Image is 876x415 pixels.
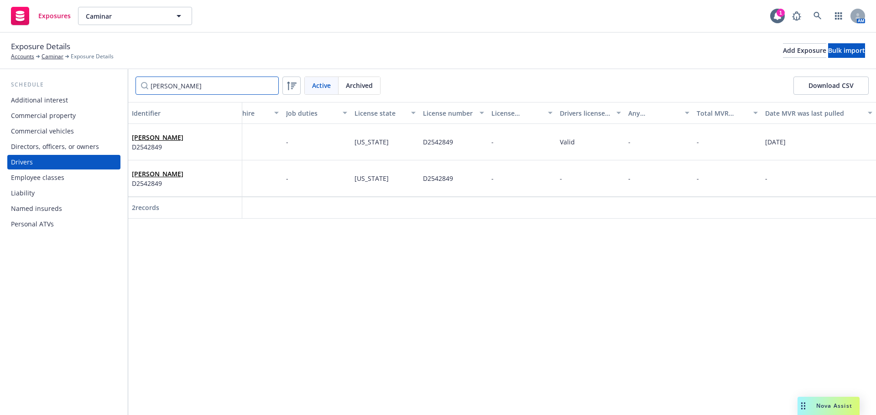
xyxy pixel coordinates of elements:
div: 1 [777,9,785,17]
a: Additional interest [7,93,120,108]
span: [DATE] [765,138,786,146]
button: Date MVR was last pulled [761,102,876,124]
div: License state [355,108,406,118]
span: Exposure Details [11,41,70,52]
button: License number [419,102,488,124]
span: D2542849 [132,179,183,188]
div: Additional interest [11,93,68,108]
span: Active [312,81,331,90]
div: Drag to move [798,397,809,415]
a: Drivers [7,155,120,169]
span: [US_STATE] [355,174,389,183]
span: - [286,174,288,183]
div: Total MVR points [697,108,748,118]
div: Job duties [286,108,337,118]
span: Caminar [86,11,165,21]
span: D2542849 [132,142,183,152]
span: Archived [346,81,373,90]
div: Any suspensions/revocations? [628,108,679,118]
button: Bulk import [828,43,865,58]
a: Search [808,7,827,25]
span: - [697,138,699,146]
button: Any suspensions/revocations? [625,102,693,124]
span: - [560,174,562,183]
a: Commercial property [7,108,120,123]
a: Exposures [7,3,74,29]
a: [PERSON_NAME] [132,169,183,178]
a: Liability [7,186,120,200]
button: Date of hire [214,102,282,124]
div: Bulk import [828,44,865,57]
div: Identifier [132,108,238,118]
a: [PERSON_NAME] [132,133,183,142]
span: Exposures [38,12,71,20]
span: Exposure Details [71,52,114,61]
span: Nova Assist [816,402,852,410]
span: - [286,138,288,146]
span: 2 records [132,203,159,212]
button: Add Exposure [783,43,826,58]
span: - [765,174,767,183]
span: Valid [560,138,575,146]
div: Liability [11,186,35,200]
div: Personal ATVs [11,217,54,231]
div: Date of hire [218,108,269,118]
div: Date MVR was last pulled [765,108,862,118]
span: - [628,174,631,183]
div: License number [423,108,474,118]
a: Commercial vehicles [7,124,120,138]
div: License expiration date [491,108,542,118]
a: Accounts [11,52,34,61]
span: - [628,138,631,146]
button: Caminar [78,7,192,25]
a: Employee classes [7,170,120,185]
span: - [491,174,494,183]
button: Drivers license status [556,102,625,124]
button: License expiration date [488,102,556,124]
span: [PERSON_NAME] [132,169,183,179]
div: Named insureds [11,201,62,216]
span: D2542849 [423,174,453,183]
div: Commercial property [11,108,76,123]
div: Directors, officers, or owners [11,139,99,154]
span: - [491,138,494,146]
button: License state [351,102,419,124]
button: Nova Assist [798,397,860,415]
input: Filter by keyword... [136,77,279,95]
a: Report a Bug [787,7,806,25]
button: Download CSV [793,77,869,95]
div: Add Exposure [783,44,826,57]
span: [US_STATE] [355,138,389,146]
div: Drivers [11,155,33,169]
button: Identifier [128,102,242,124]
div: Drivers license status [560,108,611,118]
a: Switch app [829,7,848,25]
div: Employee classes [11,170,64,185]
span: D2542849 [423,138,453,146]
span: - [697,174,699,183]
a: Personal ATVs [7,217,120,231]
div: Schedule [7,80,120,89]
a: Directors, officers, or owners [7,139,120,154]
a: Caminar [42,52,63,61]
a: Named insureds [7,201,120,216]
button: Total MVR points [693,102,761,124]
button: Job duties [282,102,351,124]
div: Commercial vehicles [11,124,74,138]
